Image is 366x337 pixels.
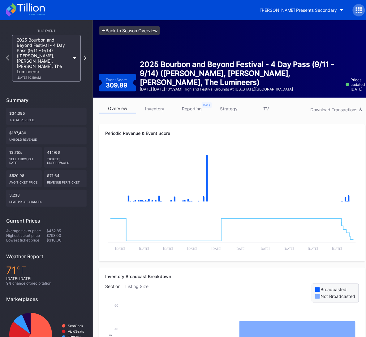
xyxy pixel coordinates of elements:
[6,276,87,281] div: [DATE] [DATE]
[125,284,153,303] div: Listing Size
[46,233,87,238] div: $798.00
[9,197,84,204] div: seat price changes
[256,4,348,16] button: [PERSON_NAME] Presents Secondary
[6,296,87,303] div: Marketplaces
[106,78,127,82] div: Event Score
[16,264,27,276] span: ℉
[6,97,87,103] div: Summary
[47,155,84,165] div: Tickets Unsold/Sold
[321,287,347,292] div: Broadcasted
[9,135,84,141] div: Unsold Revenue
[140,87,342,91] div: [DATE] [DATE] 10:59AM | Highland Festival Grounds at [US_STATE][GEOGRAPHIC_DATA]
[332,247,342,251] text: [DATE]
[115,247,125,251] text: [DATE]
[46,238,87,242] div: $310.00
[17,37,70,79] div: 2025 Bourbon and Beyond Festival - 4 Day Pass (9/11 - 9/14) ([PERSON_NAME], [PERSON_NAME], [PERSO...
[311,107,362,112] div: Download Transactions
[99,26,160,35] a: <-Back to Season Overview
[260,247,270,251] text: [DATE]
[99,104,136,113] a: overview
[6,264,87,276] div: 71
[17,76,70,79] div: [DATE] 10:59AM
[106,82,129,88] div: 309.89
[139,247,149,251] text: [DATE]
[236,247,246,251] text: [DATE]
[173,104,210,113] a: reporting
[6,29,87,33] div: This Event
[68,330,84,334] text: VividSeats
[212,247,222,251] text: [DATE]
[6,108,87,125] div: $34,385
[105,274,359,279] div: Inventory Broadcast Breakdown
[6,253,87,259] div: Weather Report
[248,104,285,113] a: TV
[114,304,118,308] text: 60
[321,294,355,299] div: Not Broadcasted
[6,228,46,233] div: Average ticket price
[6,170,42,187] div: $520.98
[9,178,39,184] div: Avg ticket price
[105,284,125,303] div: Section
[105,147,359,209] svg: Chart title
[105,131,359,136] div: Periodic Revenue & Event Score
[47,178,84,184] div: Revenue per ticket
[6,147,42,168] div: 13.75%
[114,327,118,331] text: 40
[308,247,318,251] text: [DATE]
[6,127,87,144] div: $187,480
[44,147,87,168] div: 414/66
[284,247,294,251] text: [DATE]
[105,209,359,255] svg: Chart title
[187,247,198,251] text: [DATE]
[46,228,87,233] div: $452.85
[6,218,87,224] div: Current Prices
[260,7,337,13] div: [PERSON_NAME] Presents Secondary
[6,190,87,207] div: 3,238
[6,238,46,242] div: Lowest ticket price
[136,104,173,113] a: inventory
[9,155,39,165] div: Sell Through Rate
[163,247,174,251] text: [DATE]
[44,170,87,187] div: $71.64
[9,116,84,122] div: Total Revenue
[308,105,365,114] button: Download Transactions
[346,78,365,91] div: Prices updated [DATE]
[6,233,46,238] div: Highest ticket price
[68,324,83,328] text: SeatGeek
[140,60,342,87] div: 2025 Bourbon and Beyond Festival - 4 Day Pass (9/11 - 9/14) ([PERSON_NAME], [PERSON_NAME], [PERSO...
[6,281,87,286] div: 9 % chance of precipitation
[210,104,248,113] a: strategy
